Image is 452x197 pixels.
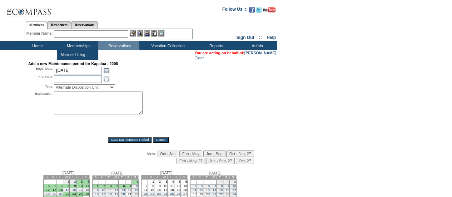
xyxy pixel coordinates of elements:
[76,179,83,184] td: 3
[183,192,187,196] a: 27
[70,192,76,196] td: 23
[83,175,89,179] td: S
[72,188,76,192] a: 16
[197,176,203,179] td: M
[16,41,57,50] td: Home
[193,188,197,192] a: 11
[195,184,197,188] a: 4
[50,175,56,179] td: M
[98,41,139,50] td: Reservations
[232,192,236,196] a: 24
[28,75,53,83] div: End Date:
[221,180,223,184] a: 1
[228,180,229,184] a: 2
[190,176,197,179] td: S
[209,171,222,175] span: [DATE]
[228,184,229,188] a: 9
[174,175,180,179] td: F
[168,188,174,192] td: 18
[68,180,69,183] a: 1
[83,184,89,188] td: 11
[256,9,262,13] a: Follow us on Twitter
[150,192,154,196] a: 22
[59,192,63,196] a: 21
[26,30,54,36] div: Member Name:
[226,188,229,192] a: 16
[119,184,125,188] td: 6
[263,7,275,13] img: Subscribe to our YouTube Channel
[50,184,56,188] td: 6
[74,180,76,183] a: 2
[234,180,236,184] a: 3
[232,184,236,188] a: 10
[92,184,99,188] td: 2
[79,188,83,192] a: 17
[244,51,276,55] a: [PERSON_NAME]
[125,192,131,196] td: 21
[139,41,195,50] td: Vacation Collection
[226,192,229,196] a: 23
[199,188,203,192] a: 12
[219,192,223,196] a: 22
[115,188,118,192] a: 12
[119,176,125,179] td: T
[223,176,229,179] td: F
[121,192,125,196] a: 20
[158,30,164,36] img: b_calculator.gif
[103,67,110,74] a: Open the calendar popup.
[43,175,50,179] td: S
[56,188,63,192] td: 14
[221,184,223,188] a: 8
[28,61,118,66] strong: Add a new Maintenance period for Kapalua - 2208
[99,176,105,179] td: M
[101,192,105,196] a: 17
[56,175,63,179] td: T
[213,188,216,192] a: 14
[134,188,138,192] a: 15
[213,192,216,196] a: 21
[70,175,76,179] td: T
[53,192,56,196] a: 20
[28,92,53,132] div: Explanation:
[57,41,98,50] td: Memberships
[203,151,225,157] input: Jun - Sep
[207,158,235,164] input: Jun - Sep, 27
[63,175,69,179] td: W
[208,184,210,188] a: 6
[168,184,174,188] td: 11
[76,184,83,188] td: 10
[130,30,136,36] img: b_edit.gif
[174,188,180,192] td: 19
[112,184,118,188] td: 5
[256,7,262,13] img: Follow us on Twitter
[157,192,160,196] a: 23
[108,192,111,196] a: 18
[28,67,53,74] div: Begin Date:
[181,184,187,188] td: 13
[201,184,203,188] a: 5
[43,184,50,188] td: 5
[59,51,86,58] td: Member Listing
[132,180,138,184] td: 1
[161,188,167,192] td: 17
[249,9,255,13] a: Become our fan on Facebook
[267,35,276,40] a: Help
[70,184,76,188] td: 9
[103,75,110,83] a: Open the calendar popup.
[148,188,154,192] td: 15
[236,41,277,50] td: Admin
[174,179,180,184] td: 5
[71,21,98,29] a: Reservations
[63,184,69,188] td: 8
[206,188,209,192] a: 13
[83,179,89,184] td: 4
[168,175,174,179] td: T
[170,192,174,196] a: 25
[177,192,180,196] a: 26
[97,188,99,192] a: 9
[76,175,83,179] td: F
[46,192,50,196] a: 19
[28,84,53,90] div: Type:
[115,192,118,196] a: 19
[92,176,99,179] td: S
